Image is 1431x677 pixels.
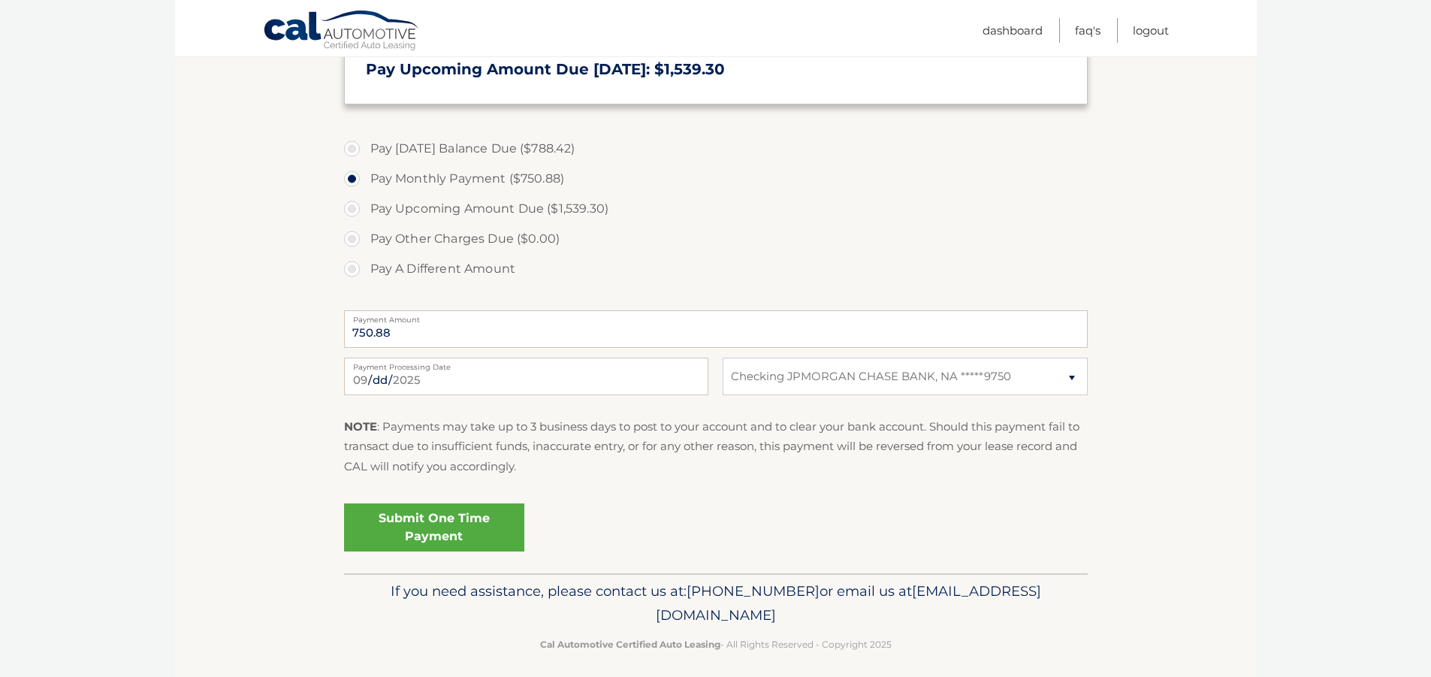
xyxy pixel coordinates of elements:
[344,310,1088,348] input: Payment Amount
[344,194,1088,224] label: Pay Upcoming Amount Due ($1,539.30)
[366,60,1066,79] h3: Pay Upcoming Amount Due [DATE]: $1,539.30
[354,579,1078,627] p: If you need assistance, please contact us at: or email us at
[983,18,1043,43] a: Dashboard
[540,639,720,650] strong: Cal Automotive Certified Auto Leasing
[344,310,1088,322] label: Payment Amount
[1133,18,1169,43] a: Logout
[344,417,1088,476] p: : Payments may take up to 3 business days to post to your account and to clear your bank account....
[687,582,820,600] span: [PHONE_NUMBER]
[344,503,524,552] a: Submit One Time Payment
[344,224,1088,254] label: Pay Other Charges Due ($0.00)
[263,10,421,53] a: Cal Automotive
[344,419,377,434] strong: NOTE
[344,164,1088,194] label: Pay Monthly Payment ($750.88)
[344,358,708,370] label: Payment Processing Date
[344,358,708,395] input: Payment Date
[344,254,1088,284] label: Pay A Different Amount
[344,134,1088,164] label: Pay [DATE] Balance Due ($788.42)
[354,636,1078,652] p: - All Rights Reserved - Copyright 2025
[1075,18,1100,43] a: FAQ's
